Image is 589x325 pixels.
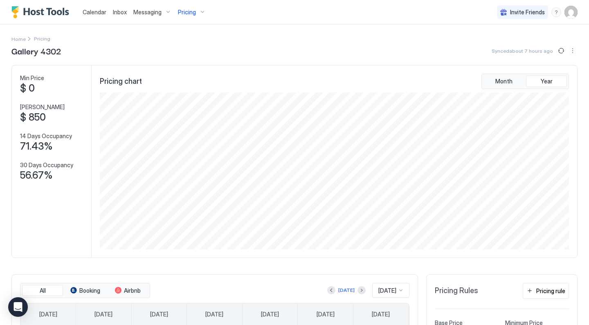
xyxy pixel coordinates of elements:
[113,8,127,16] a: Inbox
[113,9,127,16] span: Inbox
[65,285,106,296] button: Booking
[11,34,26,43] div: Breadcrumb
[133,9,162,16] span: Messaging
[11,45,61,57] span: Gallery 4302
[205,311,223,318] span: [DATE]
[20,283,150,298] div: tab-group
[378,287,396,294] span: [DATE]
[526,76,567,87] button: Year
[492,48,553,54] span: Synced about 7 hours ago
[357,286,366,294] button: Next month
[523,283,569,299] button: Pricing rule
[20,103,65,111] span: [PERSON_NAME]
[20,111,46,123] span: $ 850
[40,287,46,294] span: All
[83,8,106,16] a: Calendar
[94,311,112,318] span: [DATE]
[107,285,148,296] button: Airbnb
[483,76,524,87] button: Month
[22,285,63,296] button: All
[11,34,26,43] a: Home
[100,77,142,86] span: Pricing chart
[83,9,106,16] span: Calendar
[536,287,565,295] div: Pricing rule
[11,6,73,18] a: Host Tools Logo
[481,74,569,89] div: tab-group
[551,7,561,17] div: menu
[34,36,50,42] span: Breadcrumb
[541,78,553,85] span: Year
[11,36,26,42] span: Home
[20,140,53,152] span: 71.43%
[124,287,141,294] span: Airbnb
[150,311,168,318] span: [DATE]
[20,161,73,169] span: 30 Days Occupancy
[556,46,566,56] button: Sync prices
[327,286,335,294] button: Previous month
[20,74,44,82] span: Min Price
[317,311,335,318] span: [DATE]
[20,132,72,140] span: 14 Days Occupancy
[510,9,545,16] span: Invite Friends
[79,287,100,294] span: Booking
[20,169,53,182] span: 56.67%
[178,9,196,16] span: Pricing
[8,297,28,317] div: Open Intercom Messenger
[20,82,35,94] span: $ 0
[495,78,513,85] span: Month
[568,46,578,56] button: More options
[39,311,57,318] span: [DATE]
[338,287,355,294] div: [DATE]
[372,311,390,318] span: [DATE]
[261,311,279,318] span: [DATE]
[435,286,478,296] span: Pricing Rules
[568,46,578,56] div: menu
[564,6,578,19] div: User profile
[337,285,356,295] button: [DATE]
